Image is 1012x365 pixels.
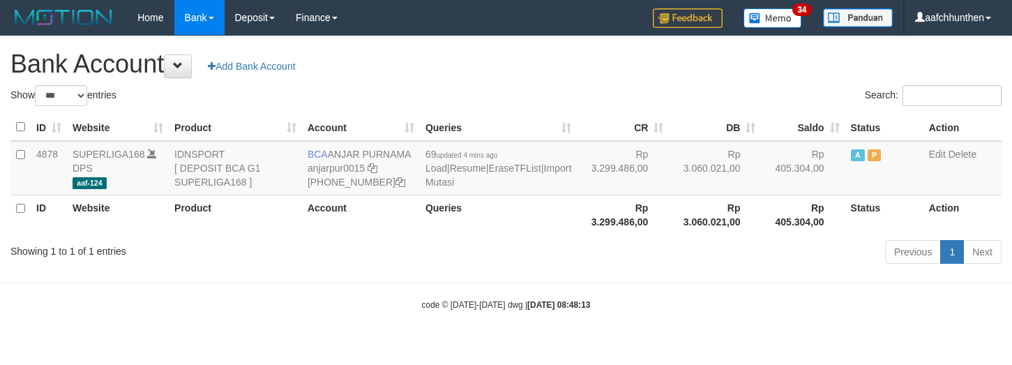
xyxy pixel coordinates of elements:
th: Queries: activate to sort column ascending [420,114,577,141]
th: Rp 3.299.486,00 [577,195,669,234]
span: aaf-124 [73,177,107,189]
td: ANJAR PURNAMA [PHONE_NUMBER] [302,141,420,195]
label: Show entries [10,85,116,106]
th: Website [67,195,169,234]
img: panduan.png [823,8,893,27]
a: Import Mutasi [425,163,571,188]
td: IDNSPORT [ DEPOSIT BCA G1 SUPERLIGA168 ] [169,141,302,195]
th: Status [845,114,923,141]
th: DB: activate to sort column ascending [669,114,761,141]
th: Status [845,195,923,234]
td: Rp 3.060.021,00 [669,141,761,195]
small: code © [DATE]-[DATE] dwg | [422,300,591,310]
a: Delete [949,149,976,160]
a: Previous [885,240,941,264]
td: Rp 3.299.486,00 [577,141,669,195]
th: Website: activate to sort column ascending [67,114,169,141]
th: ID: activate to sort column ascending [31,114,67,141]
h1: Bank Account [10,50,1002,78]
th: Account: activate to sort column ascending [302,114,420,141]
span: Active [851,149,865,161]
div: Showing 1 to 1 of 1 entries [10,239,411,258]
th: Rp 405.304,00 [761,195,845,234]
select: Showentries [35,85,87,106]
a: EraseTFList [489,163,541,174]
td: 4878 [31,141,67,195]
label: Search: [865,85,1002,106]
th: ID [31,195,67,234]
span: 34 [792,3,811,16]
a: Copy anjarpur0015 to clipboard [368,163,377,174]
th: Rp 3.060.021,00 [669,195,761,234]
th: Account [302,195,420,234]
a: Load [425,163,447,174]
a: 1 [940,240,964,264]
a: Resume [450,163,486,174]
th: Product: activate to sort column ascending [169,114,302,141]
th: Queries [420,195,577,234]
input: Search: [903,85,1002,106]
span: BCA [308,149,328,160]
a: anjarpur0015 [308,163,365,174]
img: Button%20Memo.svg [743,8,802,28]
td: DPS [67,141,169,195]
img: Feedback.jpg [653,8,723,28]
th: CR: activate to sort column ascending [577,114,669,141]
span: Paused [868,149,882,161]
th: Saldo: activate to sort column ascending [761,114,845,141]
strong: [DATE] 08:48:13 [527,300,590,310]
a: Copy 4062281620 to clipboard [395,177,405,188]
img: MOTION_logo.png [10,7,116,28]
th: Action [923,195,1002,234]
a: Add Bank Account [199,54,304,78]
a: Edit [929,149,946,160]
a: Next [963,240,1002,264]
th: Product [169,195,302,234]
span: 69 [425,149,497,160]
span: | | | [425,149,571,188]
span: updated 4 mins ago [437,151,498,159]
a: SUPERLIGA168 [73,149,145,160]
td: Rp 405.304,00 [761,141,845,195]
th: Action [923,114,1002,141]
